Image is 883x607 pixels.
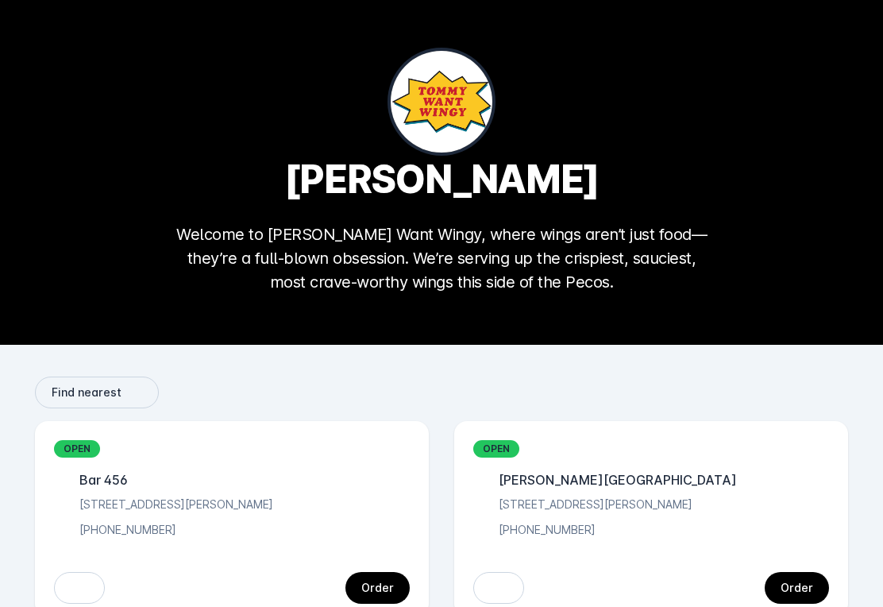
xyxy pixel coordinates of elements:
div: OPEN [473,440,519,458]
div: Order [361,582,394,593]
div: Order [781,582,813,593]
div: [STREET_ADDRESS][PERSON_NAME] [492,496,692,515]
div: OPEN [54,440,100,458]
div: Bar 456 [73,470,128,489]
div: [STREET_ADDRESS][PERSON_NAME] [73,496,273,515]
div: [PERSON_NAME][GEOGRAPHIC_DATA] [492,470,737,489]
div: [PHONE_NUMBER] [73,521,176,540]
button: continue [765,572,829,604]
div: [PHONE_NUMBER] [492,521,596,540]
button: continue [345,572,410,604]
span: Find nearest [52,387,121,398]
